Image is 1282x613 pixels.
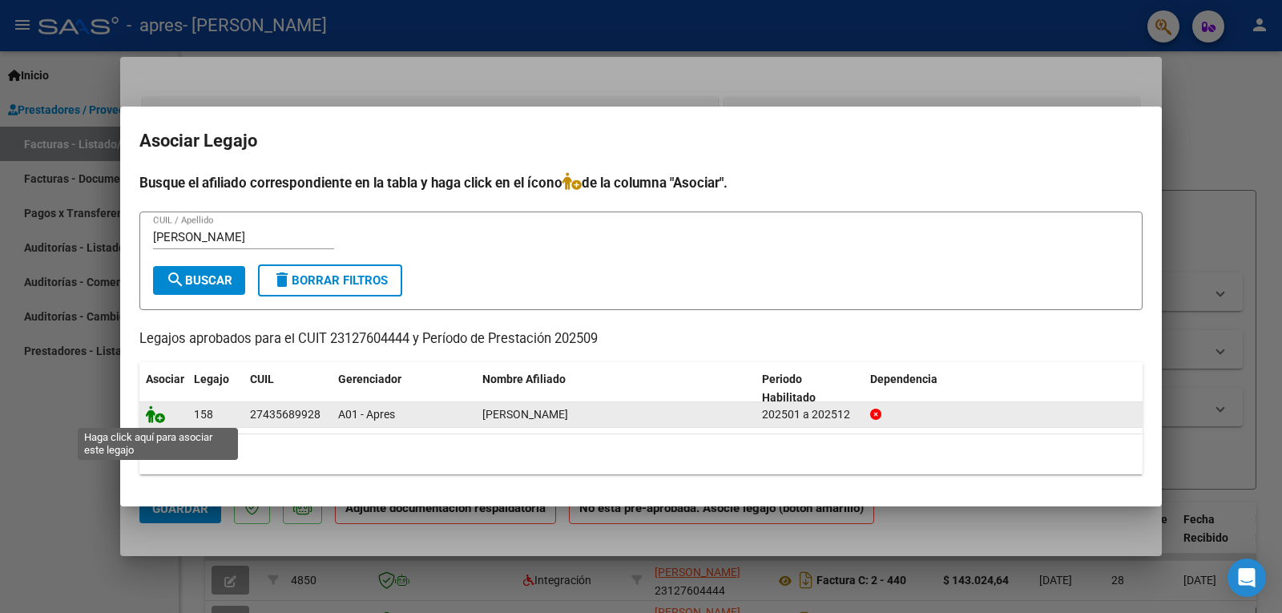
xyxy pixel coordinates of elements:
[272,273,388,288] span: Borrar Filtros
[153,266,245,295] button: Buscar
[250,373,274,385] span: CUIL
[139,126,1143,156] h2: Asociar Legajo
[482,408,568,421] span: CASTILLA MELINA AGOSTINA
[756,362,864,415] datatable-header-cell: Periodo Habilitado
[864,362,1143,415] datatable-header-cell: Dependencia
[338,408,395,421] span: A01 - Apres
[338,373,401,385] span: Gerenciador
[139,434,1143,474] div: 1 registros
[187,362,244,415] datatable-header-cell: Legajo
[272,270,292,289] mat-icon: delete
[194,373,229,385] span: Legajo
[1228,559,1266,597] div: Open Intercom Messenger
[166,273,232,288] span: Buscar
[244,362,332,415] datatable-header-cell: CUIL
[476,362,756,415] datatable-header-cell: Nombre Afiliado
[762,373,816,404] span: Periodo Habilitado
[166,270,185,289] mat-icon: search
[482,373,566,385] span: Nombre Afiliado
[870,373,937,385] span: Dependencia
[762,405,857,424] div: 202501 a 202512
[139,172,1143,193] h4: Busque el afiliado correspondiente en la tabla y haga click en el ícono de la columna "Asociar".
[332,362,476,415] datatable-header-cell: Gerenciador
[146,373,184,385] span: Asociar
[250,405,320,424] div: 27435689928
[139,329,1143,349] p: Legajos aprobados para el CUIT 23127604444 y Período de Prestación 202509
[139,362,187,415] datatable-header-cell: Asociar
[194,408,213,421] span: 158
[258,264,402,296] button: Borrar Filtros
